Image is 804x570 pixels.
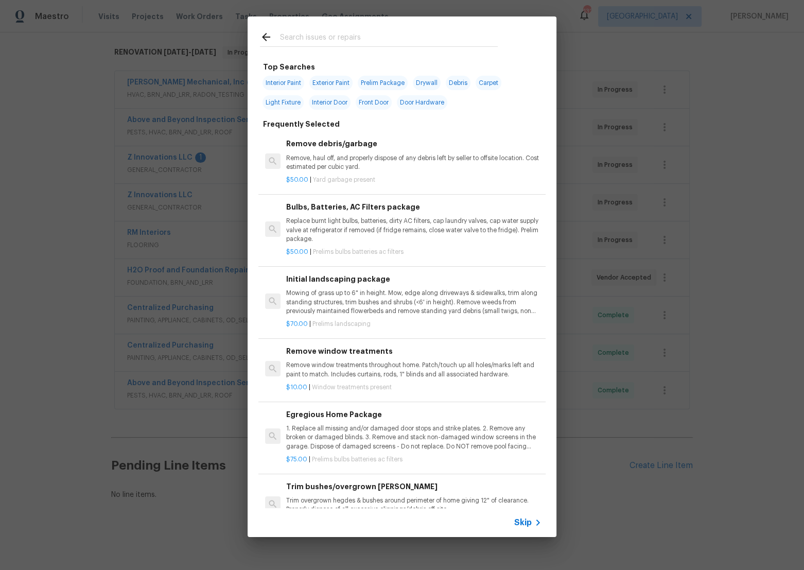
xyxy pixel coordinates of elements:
[413,76,441,90] span: Drywall
[312,384,392,390] span: Window treatments present
[286,346,541,357] h6: Remove window treatments
[286,201,541,213] h6: Bulbs, Batteries, AC Filters package
[286,289,541,315] p: Mowing of grass up to 6" in height. Mow, edge along driveways & sidewalks, trim along standing st...
[286,177,308,183] span: $50.00
[263,76,304,90] span: Interior Paint
[358,76,408,90] span: Prelim Package
[286,361,541,378] p: Remove window treatments throughout home. Patch/touch up all holes/marks left and paint to match....
[313,249,404,255] span: Prelims bulbs batteries ac filters
[514,517,532,528] span: Skip
[286,154,541,171] p: Remove, haul off, and properly dispose of any debris left by seller to offsite location. Cost est...
[286,320,541,329] p: |
[279,31,498,46] input: Search issues or repairs
[312,321,371,327] span: Prelims landscaping
[286,138,541,149] h6: Remove debris/garbage
[286,424,541,451] p: 1. Replace all missing and/or damaged door stops and strike plates. 2. Remove any broken or damag...
[286,383,541,392] p: |
[263,95,304,110] span: Light Fixture
[446,76,470,90] span: Debris
[397,95,447,110] span: Door Hardware
[286,321,308,327] span: $70.00
[286,176,541,184] p: |
[476,76,501,90] span: Carpet
[286,384,307,390] span: $10.00
[286,481,541,492] h6: Trim bushes/overgrown [PERSON_NAME]
[286,249,308,255] span: $50.00
[309,95,351,110] span: Interior Door
[313,177,375,183] span: Yard garbage present
[356,95,392,110] span: Front Door
[263,118,340,130] h6: Frequently Selected
[263,61,315,73] h6: Top Searches
[312,456,403,462] span: Prelims bulbs batteries ac filters
[286,217,541,243] p: Replace burnt light bulbs, batteries, dirty AC filters, cap laundry valves, cap water supply valv...
[286,496,541,514] p: Trim overgrown hegdes & bushes around perimeter of home giving 12" of clearance. Properly dispose...
[309,76,353,90] span: Exterior Paint
[286,455,541,464] p: |
[286,456,307,462] span: $75.00
[286,273,541,285] h6: Initial landscaping package
[286,248,541,256] p: |
[286,409,541,420] h6: Egregious Home Package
